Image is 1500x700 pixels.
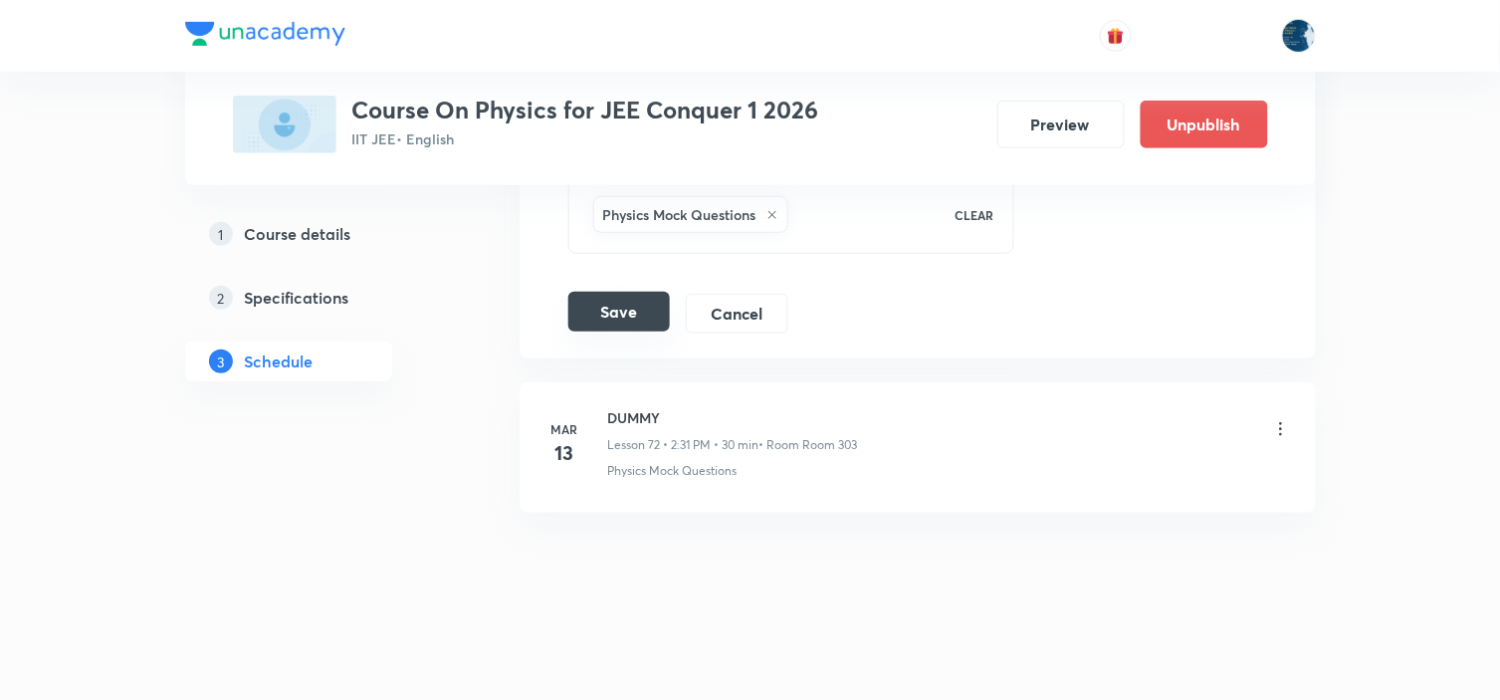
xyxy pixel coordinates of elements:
[245,350,314,373] h5: Schedule
[352,96,819,124] h3: Course On Physics for JEE Conquer 1 2026
[1282,19,1316,53] img: Lokeshwar Chiluveru
[1100,20,1132,52] button: avatar
[185,22,345,51] a: Company Logo
[352,128,819,149] p: IIT JEE • English
[233,96,336,153] img: 9228939E-9121-4448-8B0B-6F16013EE825_plus.png
[1107,27,1125,45] img: avatar
[209,350,233,373] p: 3
[544,420,584,438] h6: Mar
[759,436,858,454] p: • Room Room 303
[245,286,349,310] h5: Specifications
[544,438,584,468] h4: 13
[568,292,670,332] button: Save
[608,462,738,480] p: Physics Mock Questions
[603,204,756,225] h6: Physics Mock Questions
[608,436,759,454] p: Lesson 72 • 2:31 PM • 30 min
[686,294,788,334] button: Cancel
[955,206,993,224] p: CLEAR
[209,286,233,310] p: 2
[997,101,1125,148] button: Preview
[1141,101,1268,148] button: Unpublish
[185,22,345,46] img: Company Logo
[185,214,456,254] a: 1Course details
[209,222,233,246] p: 1
[245,222,351,246] h5: Course details
[185,278,456,318] a: 2Specifications
[608,407,858,428] h6: DUMMY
